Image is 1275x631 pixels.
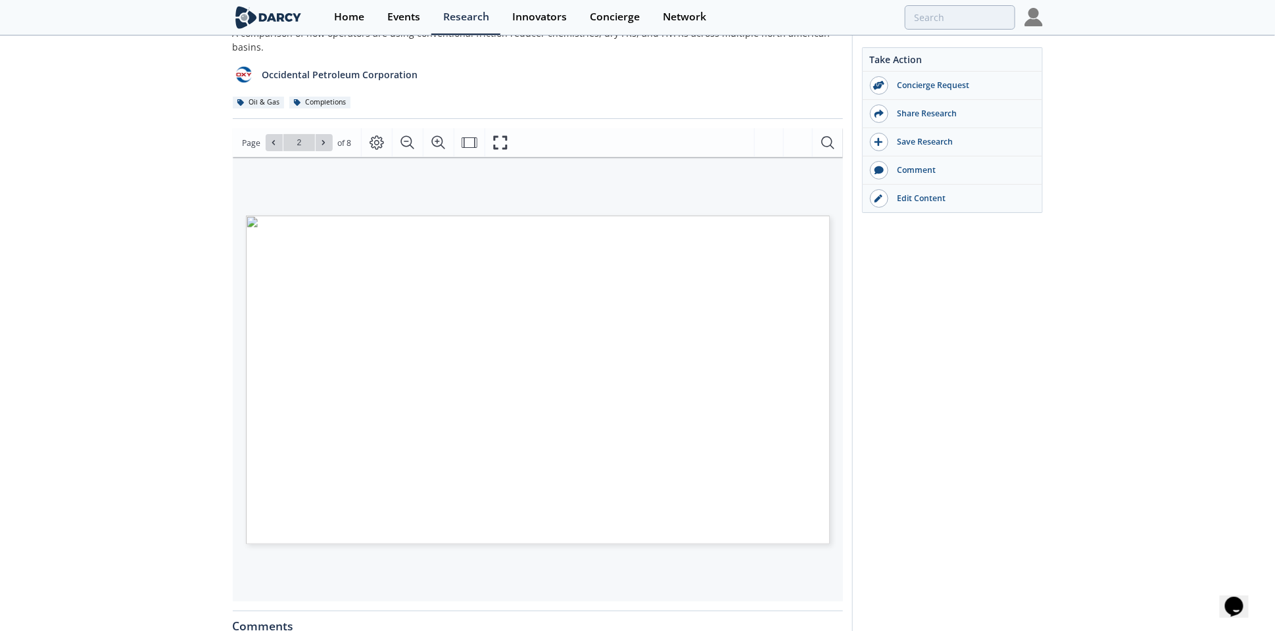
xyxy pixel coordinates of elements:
[443,12,489,22] div: Research
[590,12,640,22] div: Concierge
[905,5,1015,30] input: Advanced Search
[1024,8,1043,26] img: Profile
[888,193,1036,204] div: Edit Content
[888,108,1036,120] div: Share Research
[334,12,364,22] div: Home
[262,68,418,82] p: Occidental Petroleum Corporation
[1220,578,1262,618] iframe: chat widget
[888,136,1036,148] div: Save Research
[233,6,304,29] img: logo-wide.svg
[888,164,1036,176] div: Comment
[863,53,1042,72] div: Take Action
[663,12,706,22] div: Network
[512,12,567,22] div: Innovators
[888,80,1036,91] div: Concierge Request
[289,97,351,108] div: Completions
[233,97,285,108] div: Oil & Gas
[387,12,420,22] div: Events
[233,26,843,54] div: A comparison of how operators are using conventional friction reducer chemistries, dry FRs, and H...
[863,185,1042,212] a: Edit Content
